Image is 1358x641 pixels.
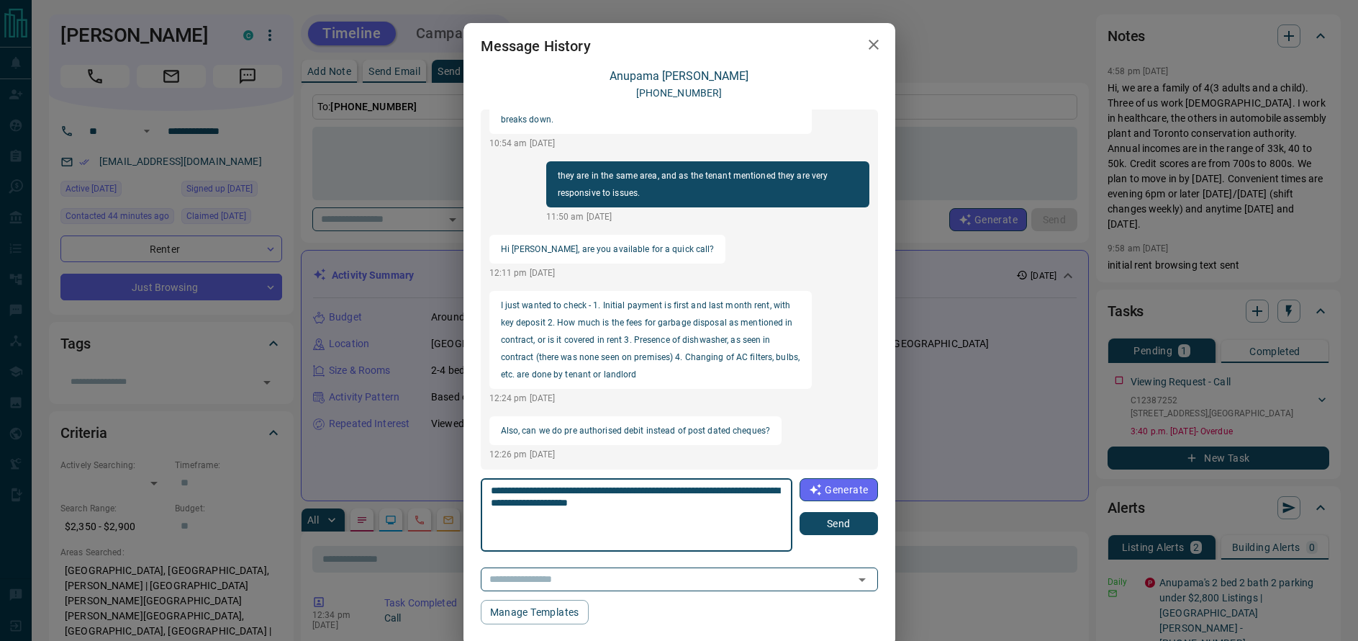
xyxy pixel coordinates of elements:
p: 11:50 am [DATE] [546,210,869,223]
button: Send [800,512,877,535]
a: Anupama [PERSON_NAME] [610,69,748,83]
p: I just wanted to check - 1. Initial payment is first and last month rent, with key deposit 2. How... [501,297,801,383]
button: Manage Templates [481,600,589,624]
p: Hi [PERSON_NAME], are you available for a quick call? [501,241,715,258]
p: 12:24 pm [DATE] [489,392,812,405]
p: 12:26 pm [DATE] [489,448,782,461]
p: 12:11 pm [DATE] [489,266,726,279]
p: they are in the same area, and as the tenant mentioned they are very responsive to issues. [558,167,858,202]
p: Also, can we do pre authorised debit instead of post dated cheques? [501,422,771,439]
button: Open [852,570,872,590]
h2: Message History [463,23,608,69]
button: Generate [800,478,877,501]
p: 10:54 am [DATE] [489,137,812,150]
p: [PHONE_NUMBER] [636,86,723,101]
